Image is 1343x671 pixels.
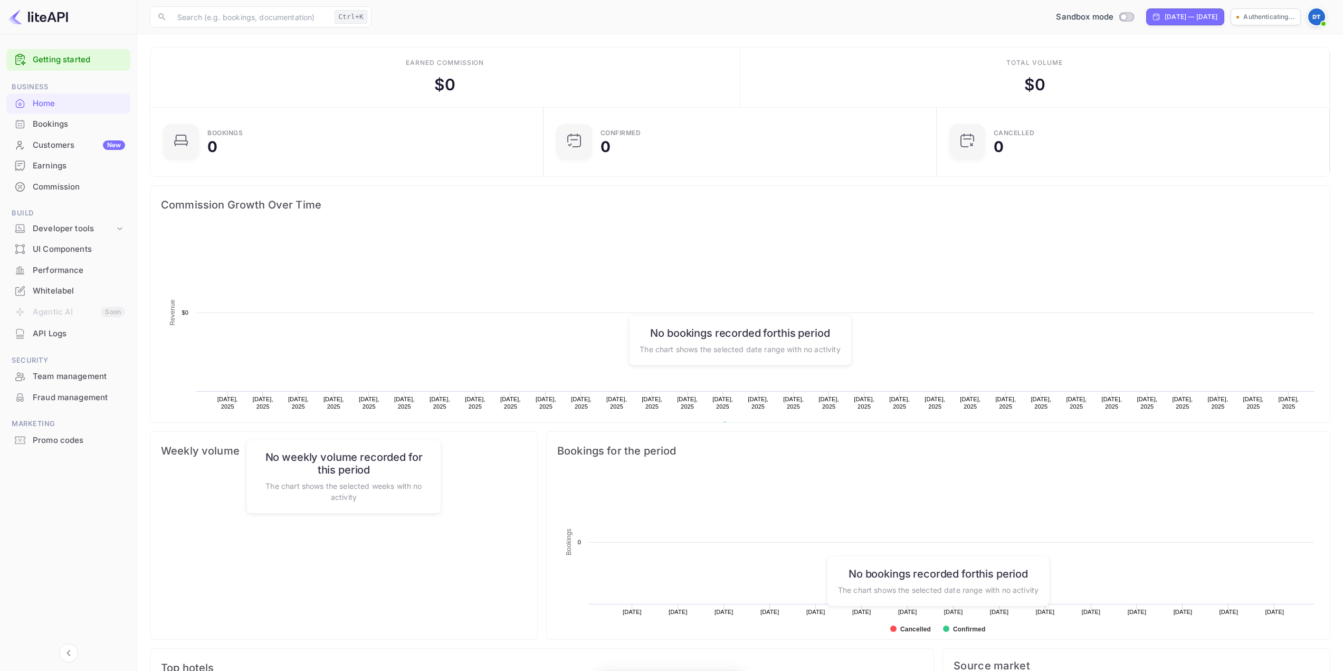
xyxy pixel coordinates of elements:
text: [DATE], 2025 [1137,396,1157,410]
div: UI Components [6,239,130,260]
text: [DATE], 2025 [359,396,379,410]
text: [DATE] [990,609,1009,615]
text: [DATE] [1082,609,1101,615]
text: [DATE] [806,609,825,615]
div: $ 0 [434,73,455,97]
text: [DATE] [1220,609,1239,615]
text: [DATE], 2025 [889,396,910,410]
div: Bookings [207,130,243,136]
text: [DATE], 2025 [712,396,733,410]
p: The chart shows the selected weeks with no activity [258,480,430,503]
a: Bookings [6,114,130,134]
text: [DATE], 2025 [925,396,945,410]
div: Getting started [6,49,130,71]
a: Home [6,93,130,113]
text: [DATE], 2025 [818,396,839,410]
text: [DATE], 2025 [1208,396,1228,410]
text: [DATE], 2025 [854,396,874,410]
div: Earnings [33,160,125,172]
text: [DATE], 2025 [253,396,273,410]
div: CANCELLED [994,130,1035,136]
text: Revenue [169,299,176,325]
div: New [103,140,125,150]
h6: No bookings recorded for this period [640,326,840,339]
text: [DATE], 2025 [1279,396,1299,410]
text: 0 [578,539,581,545]
img: LiteAPI logo [8,8,68,25]
text: Cancelled [900,626,931,633]
text: [DATE], 2025 [1101,396,1122,410]
span: Marketing [6,418,130,430]
text: Confirmed [953,626,985,633]
div: Fraud management [33,392,125,404]
text: [DATE], 2025 [394,396,415,410]
a: Performance [6,260,130,280]
div: Team management [33,371,125,383]
div: UI Components [33,243,125,256]
text: [DATE] [944,609,963,615]
p: The chart shows the selected date range with no activity [640,343,840,354]
text: [DATE] [898,609,917,615]
a: CustomersNew [6,135,130,155]
a: Whitelabel [6,281,130,300]
p: Authenticating... [1243,12,1295,22]
text: [DATE], 2025 [465,396,485,410]
text: [DATE], 2025 [677,396,698,410]
a: API Logs [6,324,130,343]
a: Earnings [6,156,130,175]
div: CustomersNew [6,135,130,156]
div: Commission [6,177,130,197]
text: [DATE] [1265,609,1284,615]
div: Team management [6,366,130,387]
text: [DATE] [1036,609,1055,615]
img: Dave Timmer [1308,8,1325,25]
a: Team management [6,366,130,386]
span: Security [6,355,130,366]
text: [DATE] [715,609,734,615]
div: Switch to Production mode [1052,11,1138,23]
text: [DATE], 2025 [217,396,238,410]
div: Fraud management [6,388,130,408]
div: Home [33,98,125,110]
div: Earned commission [406,58,484,68]
text: [DATE], 2025 [642,396,662,410]
div: Home [6,93,130,114]
span: Weekly volume [161,442,527,459]
h6: No bookings recorded for this period [838,567,1039,580]
a: Commission [6,177,130,196]
a: UI Components [6,239,130,259]
div: Developer tools [6,220,130,238]
text: [DATE], 2025 [995,396,1016,410]
div: Performance [6,260,130,281]
span: Business [6,81,130,93]
text: Revenue [732,422,759,429]
a: Promo codes [6,430,130,450]
div: Promo codes [6,430,130,451]
div: Commission [33,181,125,193]
h6: No weekly volume recorded for this period [258,451,430,476]
text: [DATE], 2025 [960,396,980,410]
text: [DATE] [1174,609,1193,615]
text: [DATE], 2025 [606,396,627,410]
text: [DATE], 2025 [748,396,768,410]
text: $0 [182,309,188,316]
div: 0 [994,139,1004,154]
p: The chart shows the selected date range with no activity [838,584,1039,595]
text: [DATE], 2025 [1243,396,1264,410]
text: [DATE] [852,609,871,615]
div: Developer tools [33,223,115,235]
text: Bookings [565,528,573,555]
span: Bookings for the period [557,442,1319,459]
div: Confirmed [601,130,641,136]
text: [DATE], 2025 [500,396,521,410]
div: Performance [33,264,125,277]
div: Bookings [33,118,125,130]
div: $ 0 [1024,73,1045,97]
a: Fraud management [6,388,130,407]
button: Collapse navigation [59,644,78,663]
div: 0 [601,139,611,154]
text: [DATE] [623,609,642,615]
text: [DATE], 2025 [536,396,556,410]
div: API Logs [6,324,130,344]
div: Whitelabel [33,285,125,297]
